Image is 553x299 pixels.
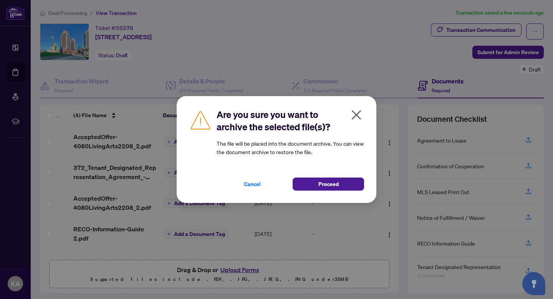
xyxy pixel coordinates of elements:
button: Open asap [522,272,545,295]
img: Caution Icon [189,108,212,131]
span: Proceed [318,178,339,190]
h2: Are you sure you want to archive the selected file(s)? [217,108,364,133]
span: Cancel [244,178,261,190]
span: close [350,109,363,121]
button: Proceed [293,178,364,191]
button: Cancel [217,178,288,191]
article: The file will be placed into the document archive. You can view the document archive to restore t... [217,139,364,156]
